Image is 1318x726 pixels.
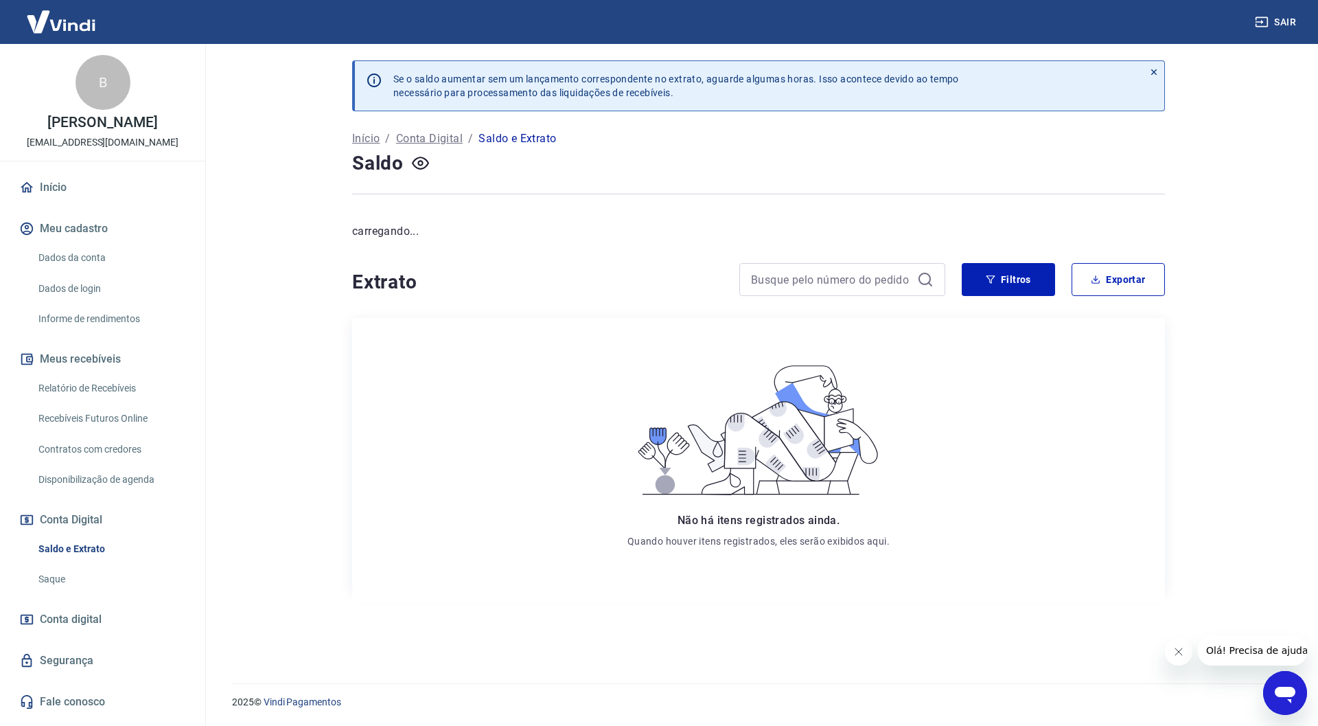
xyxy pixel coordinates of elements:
span: Olá! Precisa de ajuda? [8,10,115,21]
a: Segurança [16,646,189,676]
p: Saldo e Extrato [478,131,556,147]
span: Conta digital [40,610,102,629]
button: Meu cadastro [16,214,189,244]
a: Relatório de Recebíveis [33,374,189,402]
button: Filtros [962,263,1055,296]
p: Se o saldo aumentar sem um lançamento correspondente no extrato, aguarde algumas horas. Isso acon... [393,72,959,100]
span: Não há itens registrados ainda. [678,514,840,527]
a: Início [352,131,380,147]
a: Saque [33,565,189,593]
a: Início [16,172,189,203]
a: Contratos com credores [33,435,189,464]
h4: Extrato [352,269,723,296]
a: Dados de login [33,275,189,303]
iframe: Fechar mensagem [1165,638,1192,666]
a: Saldo e Extrato [33,535,189,563]
p: [EMAIL_ADDRESS][DOMAIN_NAME] [27,135,178,150]
a: Vindi Pagamentos [264,696,341,707]
button: Sair [1252,10,1302,35]
p: carregando... [352,223,1165,240]
a: Informe de rendimentos [33,305,189,333]
a: Dados da conta [33,244,189,272]
a: Conta Digital [396,131,463,147]
p: Quando houver itens registrados, eles serão exibidos aqui. [627,534,890,548]
button: Meus recebíveis [16,344,189,374]
img: Vindi [16,1,106,43]
button: Exportar [1072,263,1165,296]
a: Disponibilização de agenda [33,466,189,494]
p: 2025 © [232,695,1285,710]
button: Conta Digital [16,505,189,535]
a: Fale conosco [16,687,189,717]
p: [PERSON_NAME] [47,115,157,130]
input: Busque pelo número do pedido [751,269,912,290]
iframe: Botão para abrir a janela de mensagens [1263,671,1307,715]
a: Conta digital [16,604,189,635]
p: / [385,131,390,147]
div: B [76,55,130,110]
a: Recebíveis Futuros Online [33,405,189,433]
h4: Saldo [352,150,404,177]
iframe: Mensagem da empresa [1198,635,1307,666]
p: / [468,131,473,147]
